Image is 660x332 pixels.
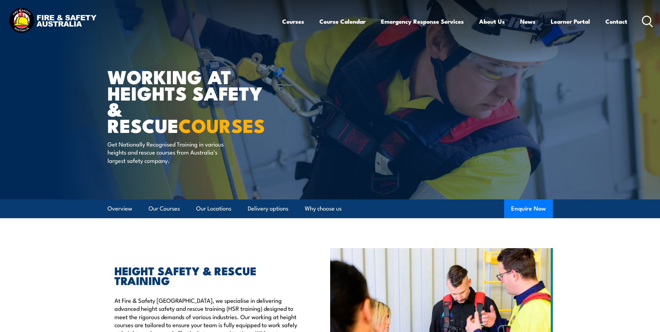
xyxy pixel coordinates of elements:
[605,12,627,31] a: Contact
[319,12,366,31] a: Course Calendar
[305,199,342,218] a: Why choose us
[108,199,132,218] a: Overview
[551,12,590,31] a: Learner Portal
[381,12,464,31] a: Emergency Response Services
[282,12,304,31] a: Courses
[108,68,279,133] h1: WORKING AT HEIGHTS SAFETY & RESCUE
[479,12,505,31] a: About Us
[149,199,180,218] a: Our Courses
[248,199,288,218] a: Delivery options
[108,140,234,164] p: Get Nationally Recognised Training in various heights and rescue courses from Australia’s largest...
[178,110,265,139] strong: COURSES
[504,199,553,218] button: Enquire Now
[196,199,231,218] a: Our Locations
[520,12,535,31] a: News
[114,266,298,285] h2: HEIGHT SAFETY & RESCUE TRAINING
